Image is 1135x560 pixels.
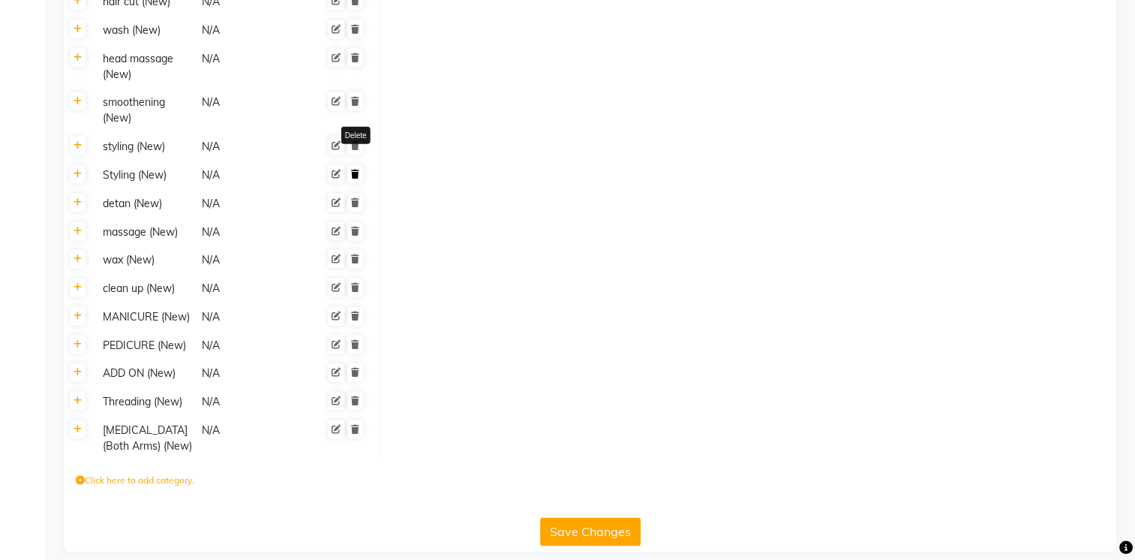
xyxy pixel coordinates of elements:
div: styling (New) [97,137,194,156]
div: head massage (New) [97,50,194,84]
div: N/A [200,393,297,411]
div: N/A [200,336,297,355]
div: N/A [200,279,297,298]
div: Threading (New) [97,393,194,411]
div: MANICURE (New) [97,308,194,327]
button: Save Changes [540,517,641,546]
div: [MEDICAL_DATA] (Both Arms) (New) [97,421,194,456]
div: N/A [200,21,297,40]
div: clean up (New) [97,279,194,298]
div: N/A [200,166,297,185]
div: N/A [200,364,297,383]
div: N/A [200,137,297,156]
div: N/A [200,308,297,327]
div: Delete [341,126,371,143]
div: massage (New) [97,223,194,242]
label: Click here to add category. [76,474,194,487]
div: PEDICURE (New) [97,336,194,355]
div: Styling (New) [97,166,194,185]
div: N/A [200,223,297,242]
div: N/A [200,421,297,456]
div: N/A [200,93,297,128]
div: detan (New) [97,194,194,213]
div: N/A [200,251,297,269]
div: N/A [200,50,297,84]
div: wash (New) [97,21,194,40]
div: ADD ON (New) [97,364,194,383]
div: wax (New) [97,251,194,269]
div: N/A [200,194,297,213]
div: smoothening (New) [97,93,194,128]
